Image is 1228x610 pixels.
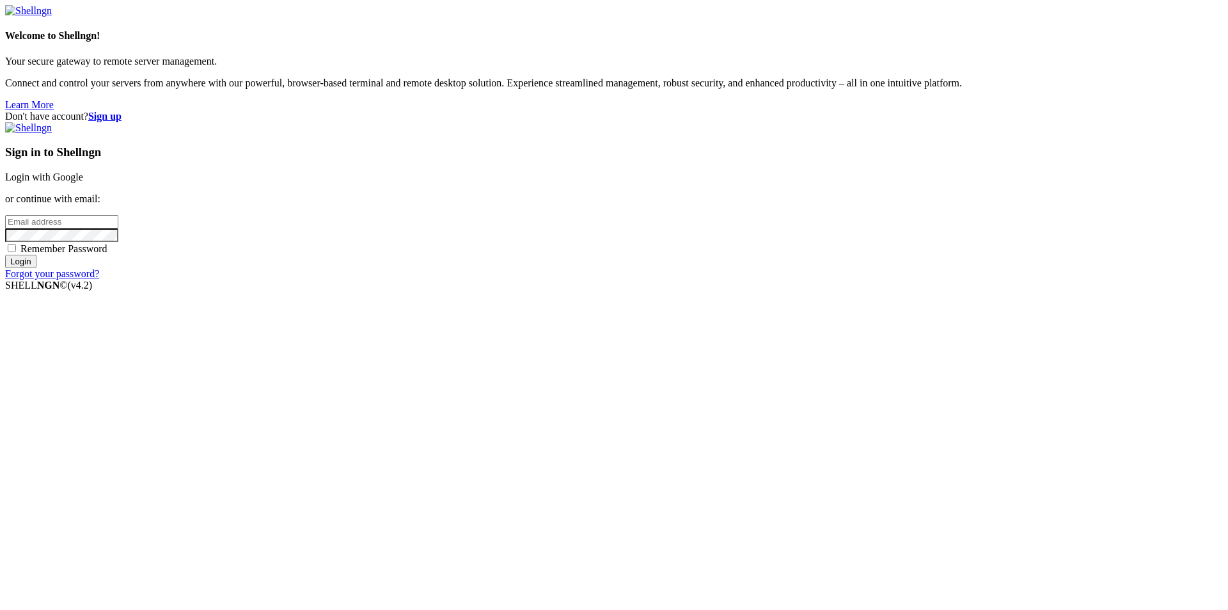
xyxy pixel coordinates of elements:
[5,99,54,110] a: Learn More
[5,5,52,17] img: Shellngn
[5,56,1223,67] p: Your secure gateway to remote server management.
[5,30,1223,42] h4: Welcome to Shellngn!
[5,255,36,268] input: Login
[5,145,1223,159] h3: Sign in to Shellngn
[68,280,93,291] span: 4.2.0
[5,77,1223,89] p: Connect and control your servers from anywhere with our powerful, browser-based terminal and remo...
[5,172,83,182] a: Login with Google
[5,111,1223,122] div: Don't have account?
[5,122,52,134] img: Shellngn
[5,193,1223,205] p: or continue with email:
[37,280,60,291] b: NGN
[8,244,16,252] input: Remember Password
[20,243,107,254] span: Remember Password
[5,268,99,279] a: Forgot your password?
[5,280,92,291] span: SHELL ©
[88,111,122,122] a: Sign up
[5,215,118,229] input: Email address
